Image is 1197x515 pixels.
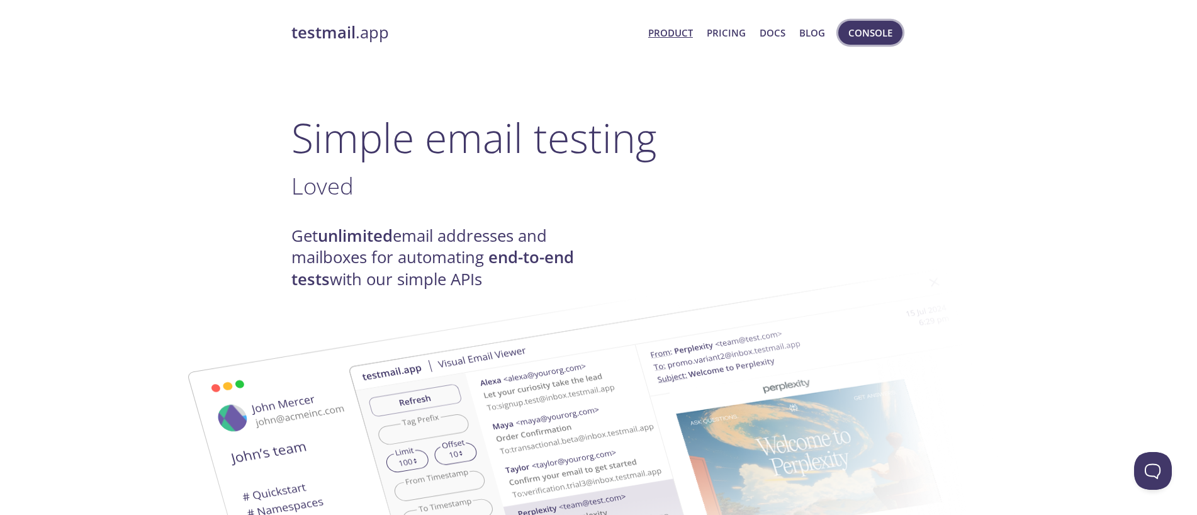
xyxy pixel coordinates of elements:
[291,21,356,43] strong: testmail
[648,25,693,41] a: Product
[799,25,825,41] a: Blog
[291,246,574,290] strong: end-to-end tests
[291,225,598,290] h4: Get email addresses and mailboxes for automating with our simple APIs
[318,225,393,247] strong: unlimited
[848,25,892,41] span: Console
[1134,452,1172,490] iframe: Help Scout Beacon - Open
[838,21,902,45] button: Console
[291,170,354,201] span: Loved
[291,113,906,162] h1: Simple email testing
[707,25,746,41] a: Pricing
[291,22,638,43] a: testmail.app
[760,25,785,41] a: Docs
